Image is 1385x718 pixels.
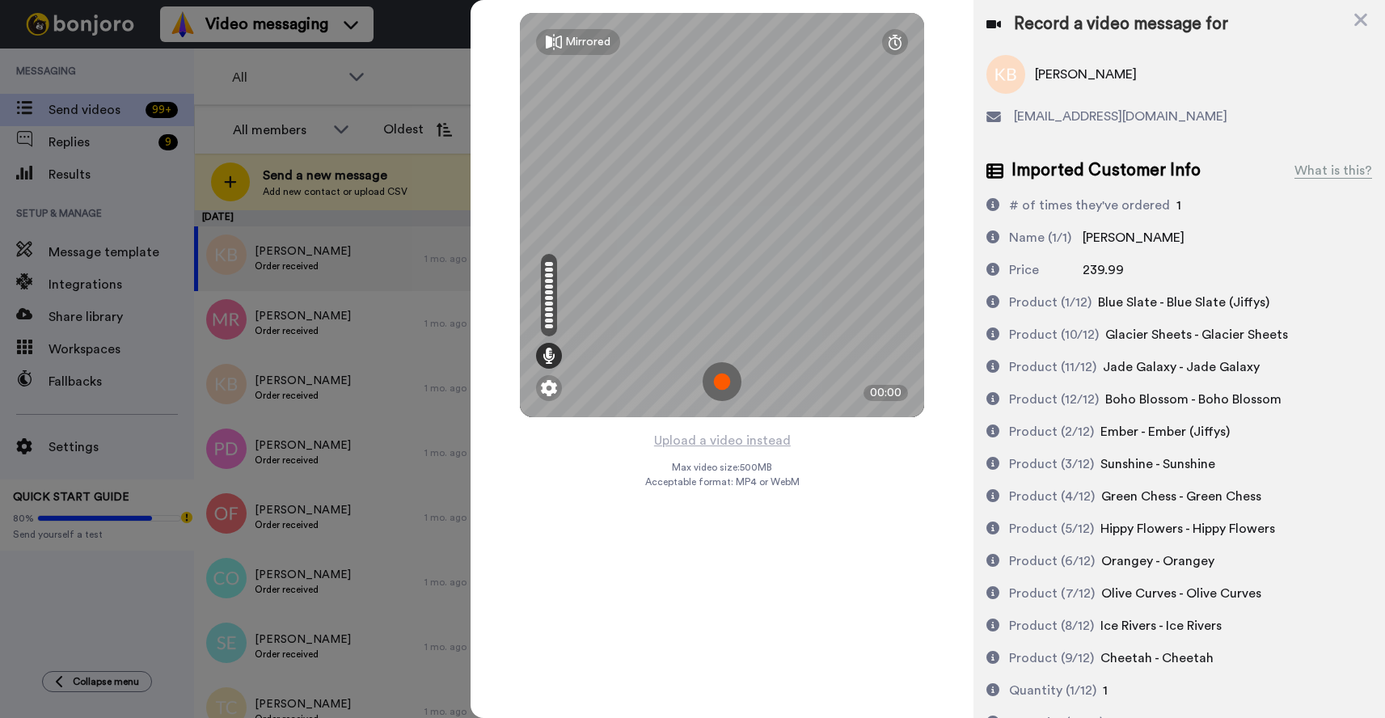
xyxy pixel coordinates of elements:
div: Product (5/12) [1009,519,1094,538]
div: Product (8/12) [1009,616,1094,636]
div: Name (1/1) [1009,228,1071,247]
div: Quantity (1/12) [1009,681,1096,700]
button: Upload a video instead [649,430,796,451]
img: ic_record_start.svg [703,362,741,401]
span: [EMAIL_ADDRESS][DOMAIN_NAME] [1014,107,1227,126]
span: Green Chess - Green Chess [1101,490,1261,503]
span: Acceptable format: MP4 or WebM [645,475,800,488]
div: Product (2/12) [1009,422,1094,441]
span: Max video size: 500 MB [672,461,772,474]
div: Product (7/12) [1009,584,1095,603]
span: 1 [1103,684,1108,697]
span: 1 [1176,199,1181,212]
div: # of times they've ordered [1009,196,1170,215]
span: Ember - Ember (Jiffys) [1100,425,1230,438]
div: Product (11/12) [1009,357,1096,377]
div: Price [1009,260,1039,280]
span: Cheetah - Cheetah [1100,652,1214,665]
span: Hippy Flowers - Hippy Flowers [1100,522,1275,535]
div: Product (3/12) [1009,454,1094,474]
span: [PERSON_NAME] [1083,231,1184,244]
div: Product (10/12) [1009,325,1099,344]
span: Glacier Sheets - Glacier Sheets [1105,328,1288,341]
span: Imported Customer Info [1011,158,1201,183]
div: Product (12/12) [1009,390,1099,409]
img: ic_gear.svg [541,380,557,396]
span: Ice Rivers - Ice Rivers [1100,619,1222,632]
span: Sunshine - Sunshine [1100,458,1215,471]
div: Product (6/12) [1009,551,1095,571]
span: Boho Blossom - Boho Blossom [1105,393,1282,406]
div: Product (1/12) [1009,293,1092,312]
span: 239.99 [1083,264,1124,277]
span: Olive Curves - Olive Curves [1101,587,1261,600]
span: Jade Galaxy - Jade Galaxy [1103,361,1260,374]
div: Product (4/12) [1009,487,1095,506]
span: Blue Slate - Blue Slate (Jiffys) [1098,296,1269,309]
span: Orangey - Orangey [1101,555,1214,568]
div: What is this? [1294,161,1372,180]
div: 00:00 [864,385,908,401]
div: Product (9/12) [1009,648,1094,668]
